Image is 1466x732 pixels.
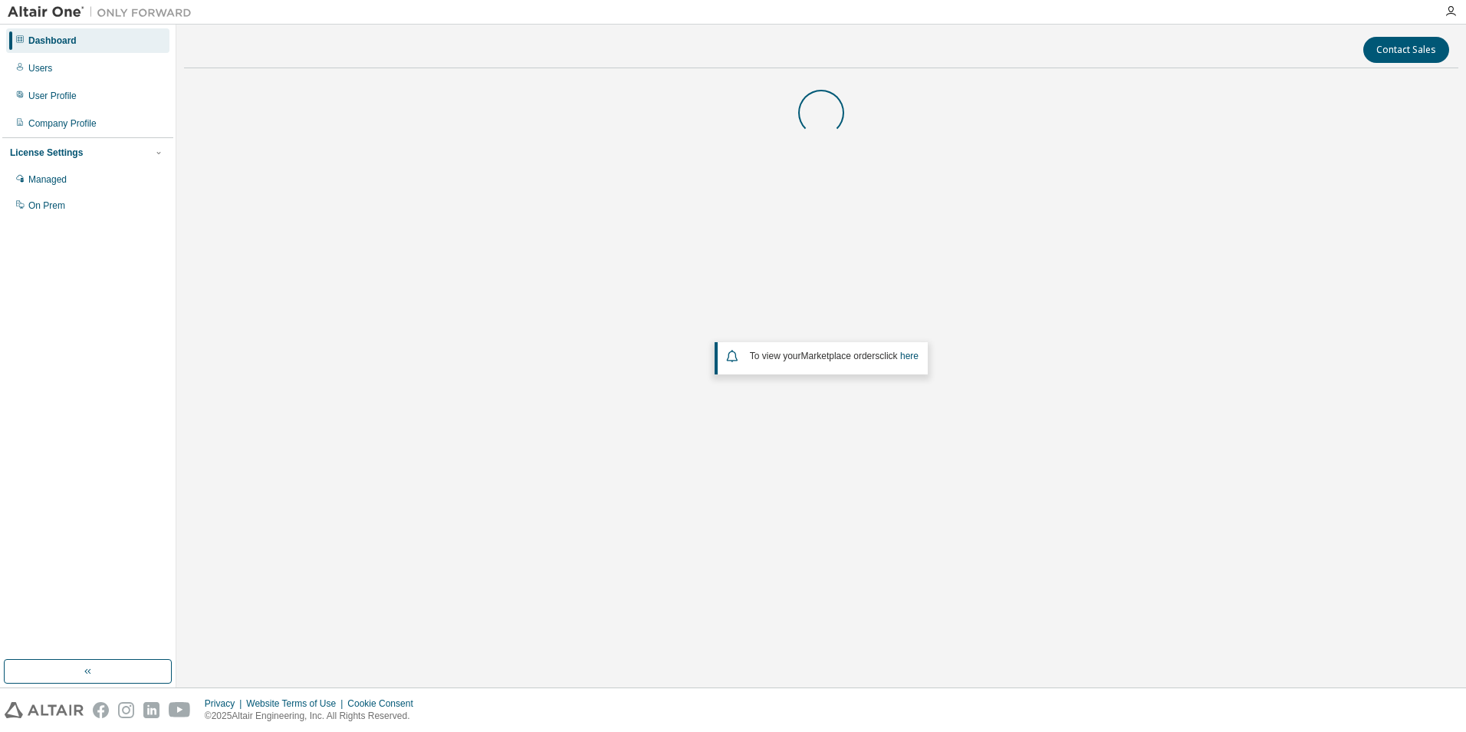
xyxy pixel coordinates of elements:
[750,351,919,361] span: To view your click
[347,697,422,710] div: Cookie Consent
[169,702,191,718] img: youtube.svg
[28,35,77,47] div: Dashboard
[205,710,422,723] p: © 2025 Altair Engineering, Inc. All Rights Reserved.
[28,62,52,74] div: Users
[93,702,109,718] img: facebook.svg
[900,351,919,361] a: here
[28,90,77,102] div: User Profile
[10,147,83,159] div: License Settings
[5,702,84,718] img: altair_logo.svg
[1363,37,1449,63] button: Contact Sales
[143,702,159,718] img: linkedin.svg
[205,697,246,710] div: Privacy
[801,351,880,361] em: Marketplace orders
[28,173,67,186] div: Managed
[118,702,134,718] img: instagram.svg
[28,199,65,212] div: On Prem
[28,117,97,130] div: Company Profile
[246,697,347,710] div: Website Terms of Use
[8,5,199,20] img: Altair One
